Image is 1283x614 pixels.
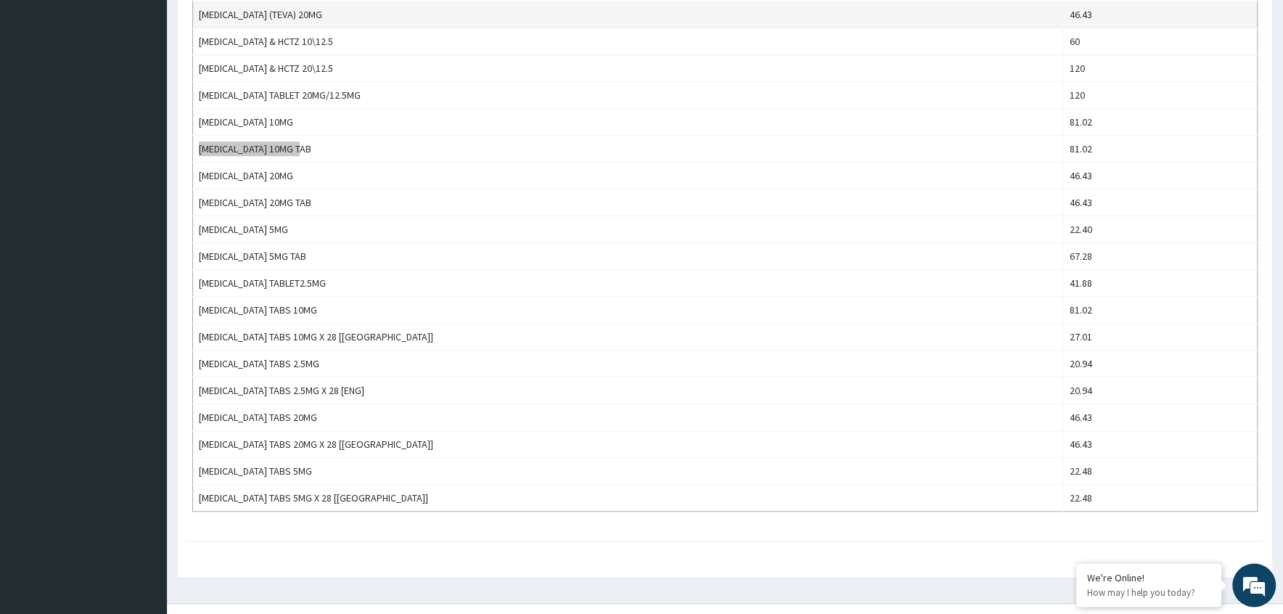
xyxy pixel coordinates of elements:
td: 20.94 [1063,351,1258,377]
td: 120 [1063,55,1258,82]
td: [MEDICAL_DATA] 10MG TAB [193,136,1063,163]
td: [MEDICAL_DATA] 5MG [193,216,1063,243]
td: [MEDICAL_DATA] TABS 20MG [193,404,1063,431]
img: d_794563401_company_1708531726252_794563401 [27,73,59,109]
p: How may I help you today? [1087,586,1210,599]
td: 22.48 [1063,458,1258,485]
td: 60 [1063,28,1258,55]
td: [MEDICAL_DATA] 20MG TAB [193,189,1063,216]
td: 46.43 [1063,163,1258,189]
td: 46.43 [1063,1,1258,28]
td: [MEDICAL_DATA] (TEVA) 20MG [193,1,1063,28]
td: [MEDICAL_DATA] TABS 10MG X 28 [[GEOGRAPHIC_DATA]] [193,324,1063,351]
td: [MEDICAL_DATA] TABLET 20MG/12.5MG [193,82,1063,109]
td: 81.02 [1063,109,1258,136]
td: 67.28 [1063,243,1258,270]
td: [MEDICAL_DATA] 5MG TAB [193,243,1063,270]
td: [MEDICAL_DATA] 10MG [193,109,1063,136]
td: [MEDICAL_DATA] TABS 5MG [193,458,1063,485]
td: 81.02 [1063,136,1258,163]
td: [MEDICAL_DATA] TABS 2.5MG [193,351,1063,377]
td: [MEDICAL_DATA] TABS 20MG X 28 [[GEOGRAPHIC_DATA]] [193,431,1063,458]
td: 27.01 [1063,324,1258,351]
td: 20.94 [1063,377,1258,404]
td: 46.43 [1063,189,1258,216]
td: 22.40 [1063,216,1258,243]
div: Chat with us now [75,81,244,100]
td: 46.43 [1063,431,1258,458]
td: 120 [1063,82,1258,109]
span: We're online! [84,183,200,329]
td: [MEDICAL_DATA] 20MG [193,163,1063,189]
td: [MEDICAL_DATA] TABLET2.5MG [193,270,1063,297]
div: We're Online! [1087,571,1210,584]
td: [MEDICAL_DATA] TABS 2.5MG X 28 [ENG] [193,377,1063,404]
td: [MEDICAL_DATA] TABS 10MG [193,297,1063,324]
td: [MEDICAL_DATA] TABS 5MG X 28 [[GEOGRAPHIC_DATA]] [193,485,1063,512]
td: 22.48 [1063,485,1258,512]
td: [MEDICAL_DATA] & HCTZ 20\12.5 [193,55,1063,82]
td: 41.88 [1063,270,1258,297]
textarea: Type your message and hit 'Enter' [7,396,276,447]
td: [MEDICAL_DATA] & HCTZ 10\12.5 [193,28,1063,55]
td: 46.43 [1063,404,1258,431]
div: Minimize live chat window [238,7,273,42]
td: 81.02 [1063,297,1258,324]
